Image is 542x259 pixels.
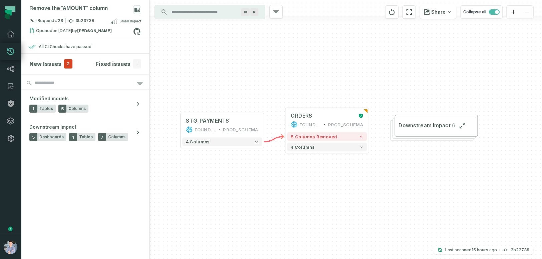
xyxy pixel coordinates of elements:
[39,106,53,111] span: Tables
[29,28,133,36] div: Opened by
[98,133,106,141] span: 7
[29,5,108,12] div: Remove the "AMOUNT" column
[108,134,125,140] span: Columns
[29,105,37,113] span: 1
[291,144,314,150] span: 4 columns
[29,133,37,141] span: 5
[520,6,533,19] button: zoom out
[39,134,64,140] span: Dashboards
[79,134,93,140] span: Tables
[39,44,91,49] div: All CI Checks have passed
[21,90,149,118] button: Modified models1Tables5Columns
[29,60,61,68] h4: New Issues
[395,115,478,137] button: Downstream Impact6
[7,226,13,232] div: Tooltip anchor
[29,59,141,69] button: New Issues2Fixed issues-
[420,5,456,19] button: Share
[29,95,69,102] span: Modified models
[250,8,258,16] span: Press ⌘ + K to focus the search bar
[195,126,216,133] div: FOUNDATIONAL_DB
[186,118,229,125] div: STG_PAYMENTS
[445,247,497,253] p: Last scanned
[223,126,258,133] div: PROD_SCHEMA
[4,241,17,254] img: avatar of Alon Nafta
[133,59,141,69] span: -
[460,5,503,19] button: Collapse all
[398,122,450,129] span: Downstream Impact
[291,134,337,139] span: 5 columns removed
[299,121,321,128] div: FOUNDATIONAL_DB
[450,122,456,129] span: 6
[29,124,76,130] span: Downstream Impact
[433,246,533,254] button: Last scanned[DATE] 9:25:22 PM3b23739
[119,18,141,24] span: Small Impact
[356,113,363,119] div: Certified
[241,8,250,16] span: Press ⌘ + K to focus the search bar
[29,18,94,24] span: Pull Request #28 3b23739
[291,112,312,119] div: ORDERS
[132,27,141,36] a: View on github
[52,28,72,33] relative-time: Mar 10, 2025, 5:00 PM EDT
[264,137,284,142] g: Edge from c8867c613c347eb7857e509391c84b7d to 0dd85c77dd217d0afb16c7d4fb3eff19
[64,59,72,69] span: 2
[77,29,112,33] strong: Barak Fargoun (fargoun)
[68,106,86,111] span: Columns
[186,139,210,144] span: 4 columns
[58,105,66,113] span: 5
[95,60,130,68] h4: Fixed issues
[472,247,497,252] relative-time: Aug 28, 2025, 9:25 PM EDT
[511,248,529,252] h4: 3b23739
[328,121,363,128] div: PROD_SCHEMA
[507,6,520,19] button: zoom in
[69,133,77,141] span: 1
[21,118,149,146] button: Downstream Impact5Dashboards1Tables7Columns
